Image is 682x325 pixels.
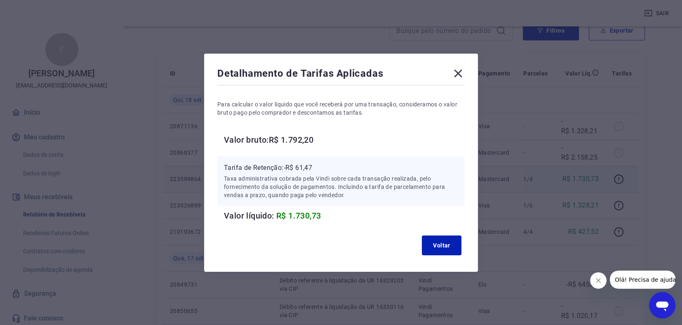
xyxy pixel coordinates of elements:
[422,236,461,255] button: Voltar
[224,133,465,146] h6: Valor bruto: R$ 1.792,20
[217,67,465,83] div: Detalhamento de Tarifas Aplicadas
[224,174,458,199] p: Taxa administrativa cobrada pela Vindi sobre cada transação realizada, pelo fornecimento da soluç...
[610,271,675,289] iframe: Mensagem da empresa
[590,272,607,289] iframe: Fechar mensagem
[217,100,465,117] p: Para calcular o valor líquido que você receberá por uma transação, consideramos o valor bruto pag...
[649,292,675,318] iframe: Botão para abrir a janela de mensagens
[224,163,458,173] p: Tarifa de Retenção: -R$ 61,47
[276,211,321,221] span: R$ 1.730,73
[5,6,69,12] span: Olá! Precisa de ajuda?
[224,209,465,222] h6: Valor líquido:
